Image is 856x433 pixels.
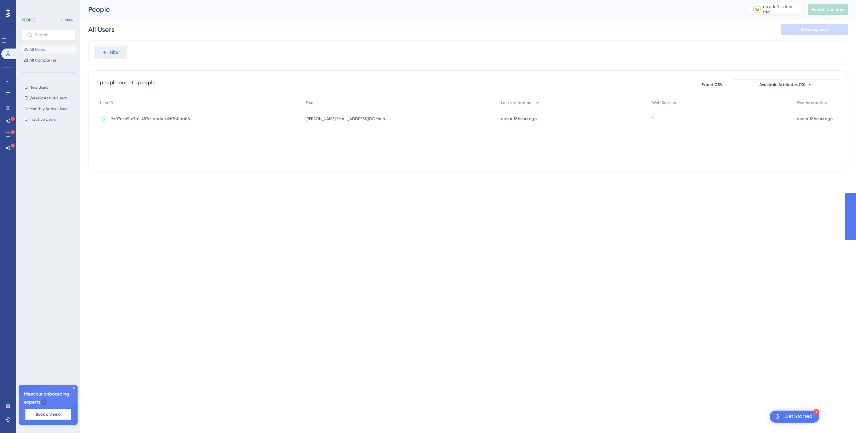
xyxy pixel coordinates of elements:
[25,409,71,420] button: Book a Demo
[808,4,848,15] button: Publish Changes
[29,58,57,63] span: All Companies
[88,5,732,14] div: People
[702,82,723,87] span: Export CSV
[797,100,827,105] span: First Interaction
[65,17,73,23] span: New
[797,116,833,121] time: about 12 hours ago
[695,79,729,90] button: Export CSV
[29,47,45,52] span: All Users
[763,4,800,15] div: days left in free trial
[29,85,48,90] span: New Users
[770,411,819,423] div: Open Get Started! checklist, remaining modules: 1
[828,407,848,427] iframe: UserGuiding AI Assistant Launcher
[774,413,782,421] img: launcher-image-alternative-text
[812,7,844,12] span: Publish Changes
[88,25,114,34] div: All Users
[135,79,155,87] div: 1 people
[97,79,117,87] div: 1 people
[21,17,35,23] div: PEOPLE
[784,413,814,420] div: Get Started!
[813,409,819,415] div: 1
[35,32,70,37] input: Search
[755,7,759,12] div: 13
[24,390,72,406] span: Meet our onboarding experts 🎧
[29,95,67,101] span: Weekly Active Users
[306,116,389,121] span: [PERSON_NAME][EMAIL_ADDRESS][DOMAIN_NAME]
[652,116,653,121] span: 1
[501,100,531,105] span: Last Interaction
[21,83,76,91] button: New Users
[100,100,113,105] span: User ID
[110,49,120,57] span: Filter
[57,16,76,24] button: New
[733,79,840,90] button: Available Attributes (10)
[111,116,194,121] span: 9b07cce9-c7a1-487a-abd4-a2b7b0dab8d9
[36,412,61,417] span: Book a Demo
[501,116,537,121] time: about 12 hours ago
[801,27,828,32] span: Save Segment
[21,56,76,64] button: All Companies
[21,94,76,102] button: Weekly Active Users
[306,100,316,105] span: Email
[781,24,848,35] button: Save Segment
[94,46,127,59] button: Filter
[21,115,76,123] button: Inactive Users
[29,117,56,122] span: Inactive Users
[119,79,133,87] div: out of
[29,106,68,111] span: Monthly Active Users
[21,105,76,113] button: Monthly Active Users
[759,82,806,87] span: Available Attributes (10)
[21,46,76,54] button: All Users
[652,100,676,105] span: Web Session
